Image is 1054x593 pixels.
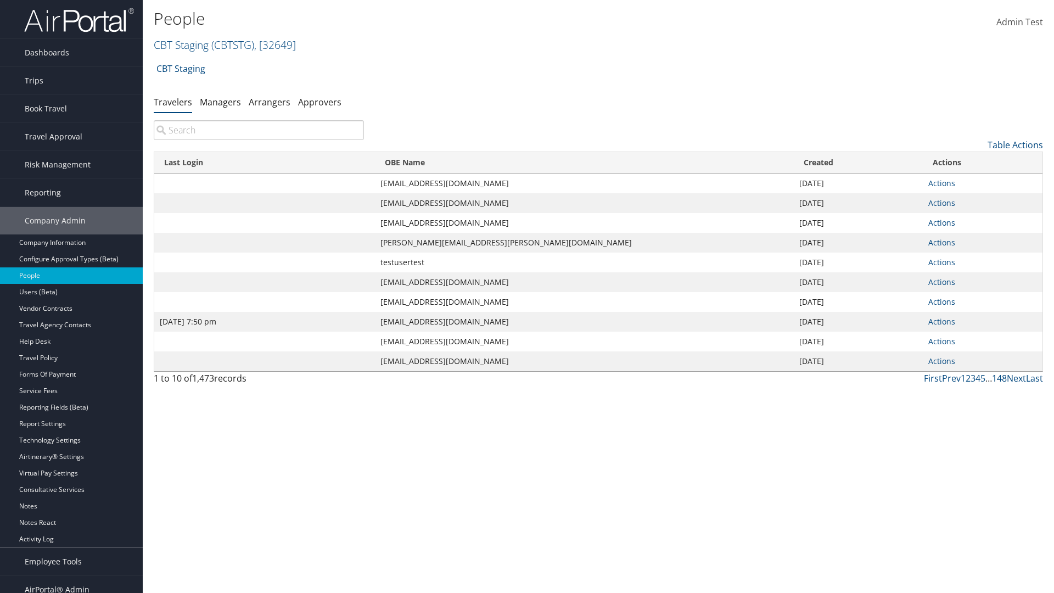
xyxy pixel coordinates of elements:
span: Employee Tools [25,548,82,575]
span: Risk Management [25,151,91,178]
a: 148 [992,372,1007,384]
td: [EMAIL_ADDRESS][DOMAIN_NAME] [375,272,794,292]
a: CBT Staging [156,58,205,80]
td: [EMAIL_ADDRESS][DOMAIN_NAME] [375,193,794,213]
a: Actions [928,257,955,267]
td: [EMAIL_ADDRESS][DOMAIN_NAME] [375,174,794,193]
td: [DATE] [794,332,923,351]
input: Search [154,120,364,140]
span: ( CBTSTG ) [211,37,254,52]
a: Actions [928,316,955,327]
td: [DATE] [794,253,923,272]
a: 5 [980,372,985,384]
a: Arrangers [249,96,290,108]
td: [DATE] [794,213,923,233]
a: 4 [975,372,980,384]
td: [PERSON_NAME][EMAIL_ADDRESS][PERSON_NAME][DOMAIN_NAME] [375,233,794,253]
a: Actions [928,217,955,228]
td: [DATE] [794,233,923,253]
th: Created: activate to sort column ascending [794,152,923,174]
span: Trips [25,67,43,94]
span: 1,473 [192,372,214,384]
td: [DATE] 7:50 pm [154,312,375,332]
a: Travelers [154,96,192,108]
a: Approvers [298,96,341,108]
a: Next [1007,372,1026,384]
span: Company Admin [25,207,86,234]
td: [EMAIL_ADDRESS][DOMAIN_NAME] [375,312,794,332]
th: Actions [923,152,1042,174]
a: Admin Test [996,5,1043,40]
a: 3 [971,372,975,384]
span: … [985,372,992,384]
td: [EMAIL_ADDRESS][DOMAIN_NAME] [375,213,794,233]
td: [DATE] [794,351,923,371]
span: Reporting [25,179,61,206]
div: 1 to 10 of records [154,372,364,390]
span: Dashboards [25,39,69,66]
td: [EMAIL_ADDRESS][DOMAIN_NAME] [375,292,794,312]
img: airportal-logo.png [24,7,134,33]
span: Travel Approval [25,123,82,150]
td: [DATE] [794,312,923,332]
a: Last [1026,372,1043,384]
a: 2 [966,372,971,384]
a: Actions [928,237,955,248]
a: Actions [928,296,955,307]
td: [DATE] [794,193,923,213]
a: Actions [928,336,955,346]
span: Admin Test [996,16,1043,28]
td: [DATE] [794,272,923,292]
a: Actions [928,356,955,366]
h1: People [154,7,747,30]
a: Managers [200,96,241,108]
td: [DATE] [794,292,923,312]
a: Prev [942,372,961,384]
th: OBE Name: activate to sort column ascending [375,152,794,174]
a: First [924,372,942,384]
span: Book Travel [25,95,67,122]
td: [EMAIL_ADDRESS][DOMAIN_NAME] [375,332,794,351]
td: [DATE] [794,174,923,193]
a: Actions [928,198,955,208]
a: Table Actions [988,139,1043,151]
a: Actions [928,178,955,188]
td: [EMAIL_ADDRESS][DOMAIN_NAME] [375,351,794,371]
a: CBT Staging [154,37,296,52]
td: testusertest [375,253,794,272]
a: Actions [928,277,955,287]
span: , [ 32649 ] [254,37,296,52]
th: Last Login: activate to sort column ascending [154,152,375,174]
a: 1 [961,372,966,384]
